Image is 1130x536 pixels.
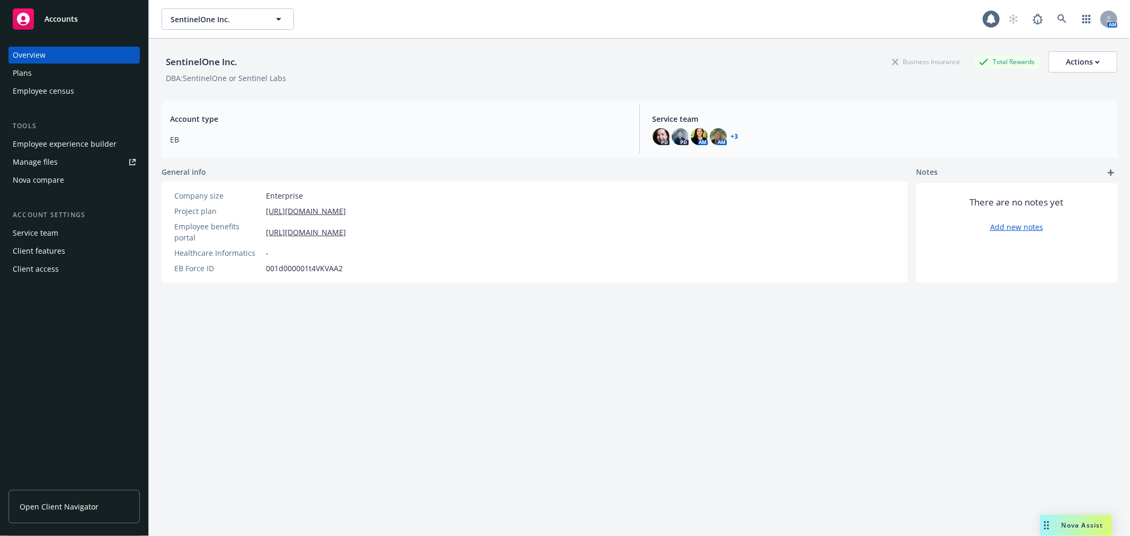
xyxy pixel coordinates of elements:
div: Employee experience builder [13,136,117,153]
a: +3 [731,133,738,140]
button: Nova Assist [1040,515,1112,536]
div: SentinelOne Inc. [162,55,242,69]
button: Actions [1048,51,1117,73]
a: Start snowing [1003,8,1024,30]
a: Service team [8,225,140,242]
div: Nova compare [13,172,64,189]
img: photo [710,128,727,145]
a: Switch app [1076,8,1097,30]
div: Business Insurance [887,55,965,68]
div: DBA: SentinelOne or Sentinel Labs [166,73,286,84]
span: There are no notes yet [970,196,1064,209]
span: Enterprise [266,190,303,201]
img: photo [672,128,689,145]
div: Client features [13,243,65,260]
span: 001d000001t4VKVAA2 [266,263,343,274]
div: Account settings [8,210,140,220]
a: [URL][DOMAIN_NAME] [266,227,346,238]
a: Plans [8,65,140,82]
a: Overview [8,47,140,64]
span: SentinelOne Inc. [171,14,262,25]
a: Add new notes [990,221,1043,233]
a: Accounts [8,4,140,34]
a: Employee census [8,83,140,100]
div: EB Force ID [174,263,262,274]
span: Nova Assist [1062,521,1104,530]
div: Overview [13,47,46,64]
div: Total Rewards [974,55,1040,68]
div: Client access [13,261,59,278]
div: Tools [8,121,140,131]
span: Service team [653,113,1109,124]
a: Client access [8,261,140,278]
a: Nova compare [8,172,140,189]
span: General info [162,166,206,177]
div: Drag to move [1040,515,1053,536]
a: Employee experience builder [8,136,140,153]
img: photo [653,128,670,145]
a: add [1105,166,1117,179]
a: Manage files [8,154,140,171]
a: [URL][DOMAIN_NAME] [266,206,346,217]
span: EB [170,134,627,145]
span: Notes [916,166,938,179]
span: Accounts [45,15,78,23]
a: Report a Bug [1027,8,1048,30]
div: Employee census [13,83,74,100]
div: Service team [13,225,58,242]
div: Plans [13,65,32,82]
button: SentinelOne Inc. [162,8,294,30]
span: Open Client Navigator [20,501,99,512]
span: Account type [170,113,627,124]
div: Company size [174,190,262,201]
img: photo [691,128,708,145]
div: Manage files [13,154,58,171]
div: Project plan [174,206,262,217]
div: Actions [1066,52,1100,72]
div: Employee benefits portal [174,221,262,243]
a: Search [1052,8,1073,30]
a: Client features [8,243,140,260]
span: - [266,247,269,258]
div: Healthcare Informatics [174,247,262,258]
